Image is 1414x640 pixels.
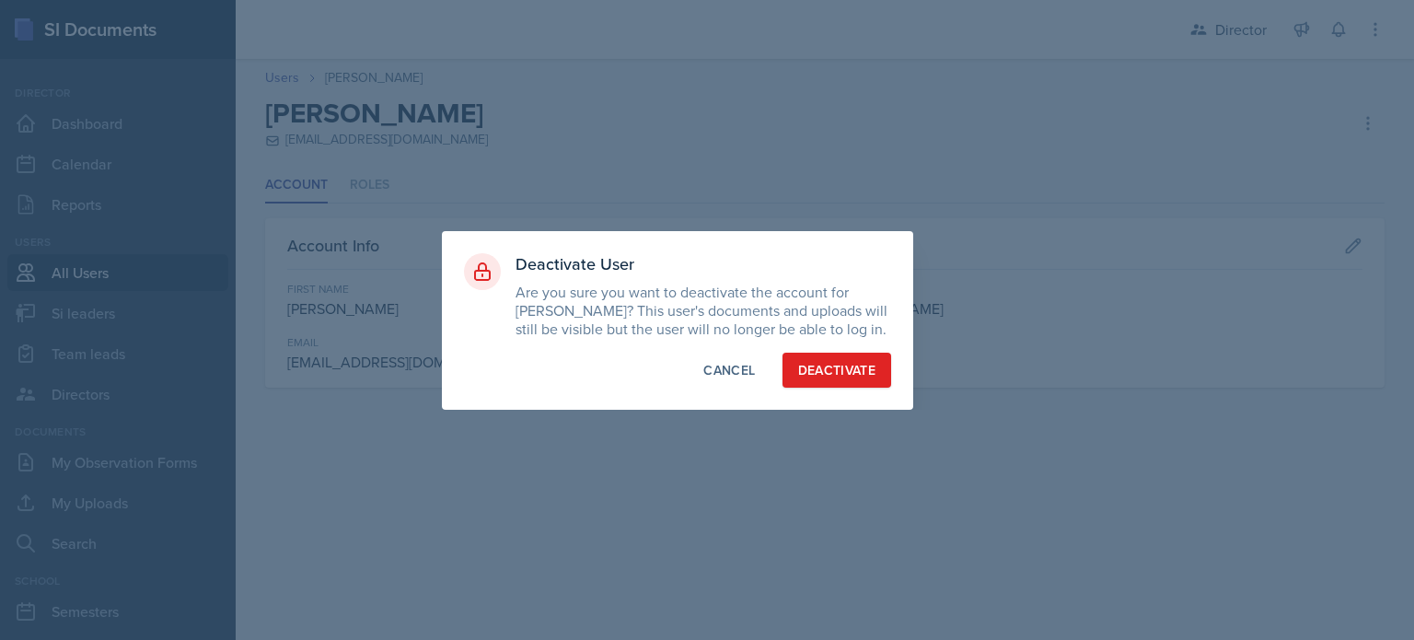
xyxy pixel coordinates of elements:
[516,283,891,338] p: Are you sure you want to deactivate the account for [PERSON_NAME]? This user's documents and uplo...
[798,361,876,379] div: Deactivate
[703,361,755,379] div: Cancel
[516,253,891,275] h3: Deactivate User
[782,353,892,388] button: Deactivate
[688,353,771,388] button: Cancel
